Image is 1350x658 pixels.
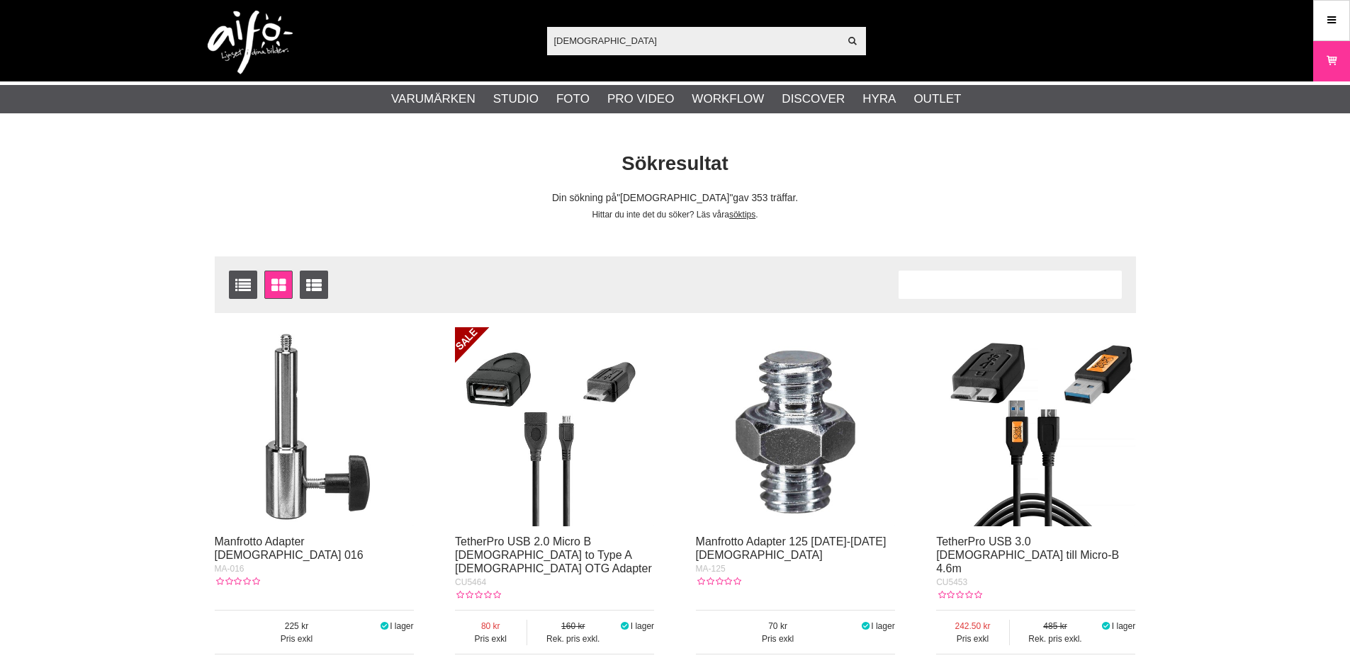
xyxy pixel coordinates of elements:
[391,90,476,108] a: Varumärken
[378,621,390,631] i: I lager
[204,150,1147,178] h1: Sökresultat
[547,30,840,51] input: Sök produkter ...
[264,271,293,299] a: Fönstervisning
[1010,620,1101,633] span: 485
[936,535,1119,574] a: TetherPro USB 3.0 [DEMOGRAPHIC_DATA] till Micro-B 4.6m
[607,90,674,108] a: Pro Video
[229,271,257,299] a: Listvisning
[631,621,654,631] span: I lager
[455,633,526,645] span: Pris exkl
[215,327,414,526] img: Manfrotto Adapter Female 016
[455,535,652,574] a: TetherPro USB 2.0 Micro B [DEMOGRAPHIC_DATA] to Type A [DEMOGRAPHIC_DATA] OTG Adapter
[862,90,896,108] a: Hyra
[619,621,631,631] i: I lager
[493,90,539,108] a: Studio
[300,271,328,299] a: Utökad listvisning
[390,621,413,631] span: I lager
[729,210,755,220] a: söktips
[552,193,798,203] span: Din sökning på gav 353 träffar.
[913,90,961,108] a: Outlet
[1010,633,1101,645] span: Rek. pris exkl.
[782,90,845,108] a: Discover
[215,633,379,645] span: Pris exkl
[455,577,486,587] span: CU5464
[215,564,244,574] span: MA-016
[455,620,526,633] span: 80
[696,575,741,588] div: Kundbetyg: 0
[617,193,733,203] span: [DEMOGRAPHIC_DATA]
[755,210,758,220] span: .
[696,564,726,574] span: MA-125
[936,589,981,601] div: Kundbetyg: 0
[696,633,860,645] span: Pris exkl
[696,327,895,526] img: Manfrotto Adapter 125 3/8-3/8 Male
[696,535,887,561] a: Manfrotto Adapter 125 [DATE]-[DATE] [DEMOGRAPHIC_DATA]
[527,633,619,645] span: Rek. pris exkl.
[455,589,500,601] div: Kundbetyg: 0
[871,621,894,631] span: I lager
[208,11,293,74] img: logo.png
[215,535,364,561] a: Manfrotto Adapter [DEMOGRAPHIC_DATA] 016
[936,620,1009,633] span: 242.50
[936,577,967,587] span: CU5453
[860,621,872,631] i: I lager
[455,327,654,526] img: TetherPro USB 2.0 Micro B Male to Type A Female OTG Adapter
[692,90,764,108] a: Workflow
[215,575,260,588] div: Kundbetyg: 0
[527,620,619,633] span: 160
[696,620,860,633] span: 70
[936,327,1135,526] img: TetherPro USB 3.0 Male till Micro-B 4.6m
[592,210,729,220] span: Hittar du inte det du söker? Läs våra
[215,620,379,633] span: 225
[1112,621,1135,631] span: I lager
[936,633,1009,645] span: Pris exkl
[556,90,590,108] a: Foto
[1101,621,1112,631] i: I lager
